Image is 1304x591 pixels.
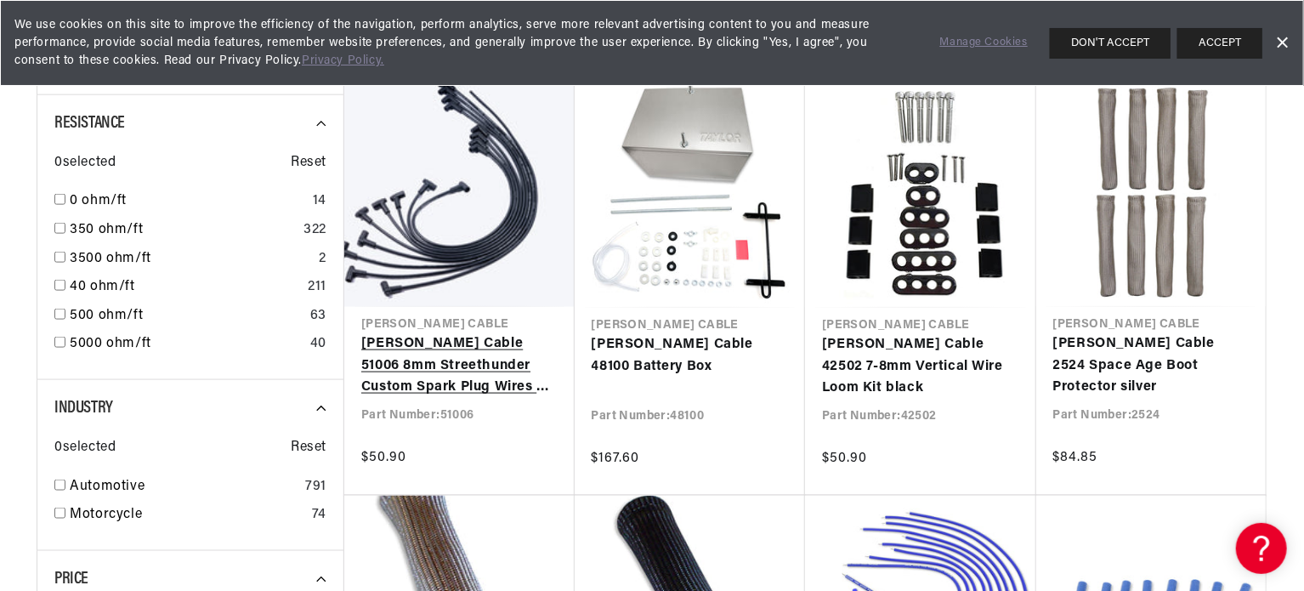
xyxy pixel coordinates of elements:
[54,152,116,174] span: 0 selected
[310,333,326,355] div: 40
[70,333,303,355] a: 5000 ohm/ft
[291,152,326,174] span: Reset
[14,16,916,70] span: We use cookies on this site to improve the efficiency of the navigation, perform analytics, serve...
[54,115,125,132] span: Resistance
[54,437,116,459] span: 0 selected
[305,476,326,498] div: 791
[313,190,326,213] div: 14
[312,504,326,526] div: 74
[940,34,1028,52] a: Manage Cookies
[70,190,306,213] a: 0 ohm/ft
[302,54,384,67] a: Privacy Policy.
[70,504,305,526] a: Motorcycle
[291,437,326,459] span: Reset
[1053,333,1250,399] a: [PERSON_NAME] Cable 2524 Space Age Boot Protector silver
[1177,28,1262,59] button: ACCEPT
[310,305,326,327] div: 63
[70,276,301,298] a: 40 ohm/ft
[54,400,113,417] span: Industry
[1050,28,1171,59] button: DON'T ACCEPT
[303,219,326,242] div: 322
[361,333,558,399] a: [PERSON_NAME] Cable 51006 8mm Streethunder Custom Spark Plug Wires 8 cyl black
[70,305,303,327] a: 500 ohm/ft
[822,334,1019,400] a: [PERSON_NAME] Cable 42502 7-8mm Vertical Wire Loom Kit black
[308,276,326,298] div: 211
[1269,31,1295,56] a: Dismiss Banner
[70,248,312,270] a: 3500 ohm/ft
[54,571,88,588] span: Price
[70,219,297,242] a: 350 ohm/ft
[70,476,298,498] a: Automotive
[592,334,789,378] a: [PERSON_NAME] Cable 48100 Battery Box
[319,248,326,270] div: 2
